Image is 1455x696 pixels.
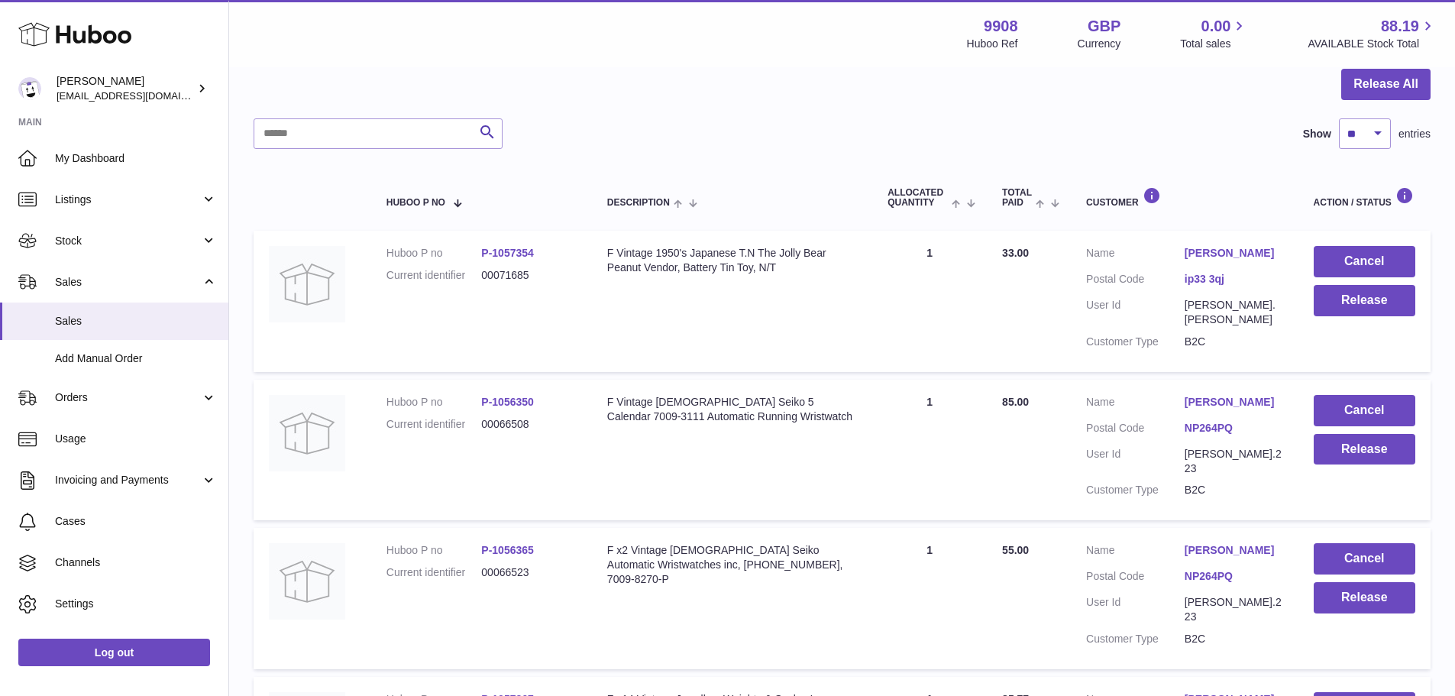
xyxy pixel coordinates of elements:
[1086,335,1185,349] dt: Customer Type
[481,565,577,580] dd: 00066523
[269,246,345,322] img: no-photo.jpg
[55,151,217,166] span: My Dashboard
[1180,16,1248,51] a: 0.00 Total sales
[1201,16,1231,37] span: 0.00
[1185,632,1283,646] dd: B2C
[1086,569,1185,588] dt: Postal Code
[888,188,948,208] span: ALLOCATED Quantity
[1398,127,1431,141] span: entries
[1314,285,1415,316] button: Release
[607,395,857,424] div: F Vintage [DEMOGRAPHIC_DATA] Seiko 5 Calendar 7009-3111 Automatic Running Wristwatch
[55,390,201,405] span: Orders
[1381,16,1419,37] span: 88.19
[1185,395,1283,410] a: [PERSON_NAME]
[872,528,987,668] td: 1
[1185,595,1283,624] dd: [PERSON_NAME].223
[481,268,577,283] dd: 00071685
[55,432,217,446] span: Usage
[386,543,482,558] dt: Huboo P no
[1086,483,1185,497] dt: Customer Type
[1185,246,1283,261] a: [PERSON_NAME]
[481,544,534,556] a: P-1056365
[55,473,201,487] span: Invoicing and Payments
[1086,632,1185,646] dt: Customer Type
[1341,69,1431,100] button: Release All
[1002,396,1029,408] span: 85.00
[1086,421,1185,439] dt: Postal Code
[1185,298,1283,327] dd: [PERSON_NAME].[PERSON_NAME]
[1180,37,1248,51] span: Total sales
[984,16,1018,37] strong: 9908
[1086,272,1185,290] dt: Postal Code
[386,395,482,410] dt: Huboo P no
[607,198,670,208] span: Description
[1185,421,1283,435] a: NP264PQ
[18,77,41,100] img: internalAdmin-9908@internal.huboo.com
[1086,187,1283,208] div: Customer
[1185,569,1283,584] a: NP264PQ
[1086,298,1185,327] dt: User Id
[872,380,987,520] td: 1
[55,234,201,248] span: Stock
[1314,434,1415,465] button: Release
[481,247,534,259] a: P-1057354
[481,417,577,432] dd: 00066508
[386,246,482,261] dt: Huboo P no
[1002,544,1029,556] span: 55.00
[607,543,857,587] div: F x2 Vintage [DEMOGRAPHIC_DATA] Seiko Automatic Wristwatches inc, [PHONE_NUMBER], 7009-8270-P
[55,597,217,611] span: Settings
[1308,37,1437,51] span: AVAILABLE Stock Total
[1088,16,1120,37] strong: GBP
[1086,595,1185,624] dt: User Id
[1185,543,1283,558] a: [PERSON_NAME]
[18,639,210,666] a: Log out
[872,231,987,371] td: 1
[55,275,201,290] span: Sales
[55,193,201,207] span: Listings
[269,543,345,620] img: no-photo.jpg
[1086,543,1185,562] dt: Name
[1314,395,1415,426] button: Cancel
[55,314,217,329] span: Sales
[1308,16,1437,51] a: 88.19 AVAILABLE Stock Total
[1185,272,1283,286] a: ip33 3qj
[1078,37,1121,51] div: Currency
[386,565,482,580] dt: Current identifier
[1002,188,1032,208] span: Total paid
[57,74,194,103] div: [PERSON_NAME]
[1086,447,1185,476] dt: User Id
[967,37,1018,51] div: Huboo Ref
[55,351,217,366] span: Add Manual Order
[1314,187,1415,208] div: Action / Status
[55,555,217,570] span: Channels
[1314,543,1415,575] button: Cancel
[386,268,482,283] dt: Current identifier
[1314,246,1415,277] button: Cancel
[481,396,534,408] a: P-1056350
[1086,246,1185,264] dt: Name
[1185,483,1283,497] dd: B2C
[386,417,482,432] dt: Current identifier
[55,514,217,529] span: Cases
[1086,395,1185,413] dt: Name
[1314,582,1415,613] button: Release
[1002,247,1029,259] span: 33.00
[269,395,345,471] img: no-photo.jpg
[1303,127,1331,141] label: Show
[607,246,857,275] div: F Vintage 1950's Japanese T.N The Jolly Bear Peanut Vendor, Battery Tin Toy, N/T
[1185,335,1283,349] dd: B2C
[1185,447,1283,476] dd: [PERSON_NAME].223
[386,198,445,208] span: Huboo P no
[57,89,225,102] span: [EMAIL_ADDRESS][DOMAIN_NAME]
